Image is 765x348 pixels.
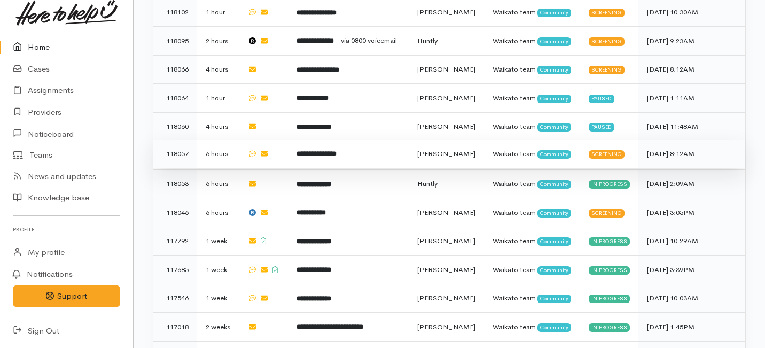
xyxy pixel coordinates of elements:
div: In progress [589,266,630,275]
td: [DATE] 3:39PM [638,256,745,284]
span: Community [537,180,571,189]
td: Waikato team [484,112,580,141]
span: [PERSON_NAME] [417,94,475,103]
td: Waikato team [484,84,580,113]
td: [DATE] 1:45PM [638,313,745,342]
span: Community [537,95,571,103]
td: 6 hours [197,198,239,227]
td: 118095 [153,27,197,56]
td: 2 hours [197,27,239,56]
div: Screening [589,66,625,74]
td: [DATE] 8:12AM [638,140,745,168]
span: Community [537,209,571,218]
div: Screening [589,9,625,17]
td: [DATE] 11:48AM [638,112,745,141]
div: In progress [589,323,630,332]
span: Community [537,37,571,46]
td: 4 hours [197,55,239,84]
h6: Profile [13,222,120,237]
td: 1 week [197,227,239,256]
span: [PERSON_NAME] [417,265,475,274]
div: In progress [589,237,630,246]
div: Screening [589,209,625,218]
span: Community [537,237,571,246]
span: Community [537,150,571,159]
td: 6 hours [197,140,239,168]
div: Paused [589,95,614,103]
div: Paused [589,123,614,132]
td: 118053 [153,169,197,198]
td: 1 hour [197,84,239,113]
span: Huntly [417,179,438,188]
span: Community [537,323,571,332]
td: 117792 [153,227,197,256]
div: Screening [589,37,625,46]
span: [PERSON_NAME] [417,293,475,303]
td: Waikato team [484,27,580,56]
td: 6 hours [197,169,239,198]
td: Waikato team [484,256,580,284]
span: Community [537,295,571,303]
span: [PERSON_NAME] [417,65,475,74]
td: 118046 [153,198,197,227]
span: Huntly [417,36,438,45]
span: [PERSON_NAME] [417,208,475,217]
span: [PERSON_NAME] [417,236,475,245]
td: 1 week [197,256,239,284]
td: 117685 [153,256,197,284]
td: 117018 [153,313,197,342]
span: Community [537,123,571,132]
span: Community [537,66,571,74]
span: [PERSON_NAME] [417,122,475,131]
td: Waikato team [484,227,580,256]
div: Screening [589,150,625,159]
div: In progress [589,180,630,189]
td: [DATE] 9:23AM [638,27,745,56]
td: 4 hours [197,112,239,141]
td: 118060 [153,112,197,141]
td: Waikato team [484,55,580,84]
td: Waikato team [484,169,580,198]
td: 118066 [153,55,197,84]
div: In progress [589,295,630,303]
td: 118064 [153,84,197,113]
span: [PERSON_NAME] [417,7,475,17]
td: Waikato team [484,198,580,227]
span: Community [537,266,571,275]
span: Community [537,9,571,17]
span: [PERSON_NAME] [417,149,475,158]
td: Waikato team [484,284,580,313]
td: 118057 [153,140,197,168]
td: [DATE] 8:12AM [638,55,745,84]
td: [DATE] 1:11AM [638,84,745,113]
td: [DATE] 10:03AM [638,284,745,313]
td: 117546 [153,284,197,313]
td: Waikato team [484,313,580,342]
span: [PERSON_NAME] [417,322,475,331]
td: [DATE] 2:09AM [638,169,745,198]
td: [DATE] 10:29AM [638,227,745,256]
td: 1 week [197,284,239,313]
span: - via 0800 voicemail [335,36,397,45]
td: Waikato team [484,140,580,168]
td: [DATE] 3:05PM [638,198,745,227]
button: Support [13,285,120,307]
td: 2 weeks [197,313,239,342]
